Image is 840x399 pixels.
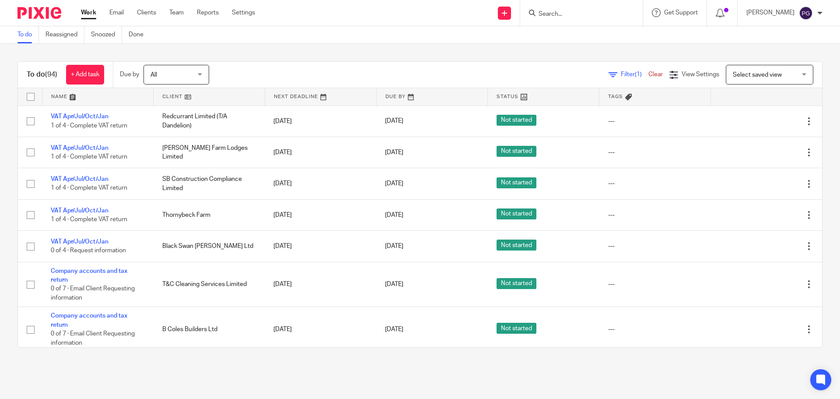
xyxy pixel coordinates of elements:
td: Black Swan [PERSON_NAME] Ltd [154,231,265,262]
span: Not started [497,323,536,334]
span: Not started [497,278,536,289]
a: Settings [232,8,255,17]
div: --- [608,179,702,188]
input: Search [538,11,616,18]
td: [DATE] [265,231,376,262]
a: + Add task [66,65,104,85]
span: Tags [608,94,623,99]
span: [DATE] [385,118,403,124]
a: To do [17,26,39,43]
img: Pixie [17,7,61,19]
a: VAT Apr/Jul/Oct/Jan [51,239,108,245]
div: --- [608,211,702,219]
td: [DATE] [265,137,376,168]
span: 0 of 7 · Email Client Requesting information [51,331,135,346]
td: SB Construction Compliance Limited [154,168,265,199]
a: VAT Apr/Jul/Oct/Jan [51,208,108,214]
div: --- [608,117,702,126]
span: 1 of 4 · Complete VAT return [51,185,127,191]
a: Reports [197,8,219,17]
a: Clear [648,71,663,78]
span: [DATE] [385,180,403,187]
span: Get Support [664,10,698,16]
div: --- [608,325,702,334]
a: Company accounts and tax return [51,313,127,328]
span: 1 of 4 · Complete VAT return [51,216,127,222]
span: Not started [497,146,536,157]
span: Not started [497,208,536,219]
td: [DATE] [265,106,376,137]
a: Team [169,8,184,17]
td: [DATE] [265,307,376,352]
span: [DATE] [385,326,403,332]
p: Due by [120,70,139,79]
a: Reassigned [45,26,84,43]
div: --- [608,242,702,251]
td: T&C Cleaning Services Limited [154,262,265,307]
span: Filter [621,71,648,78]
span: [DATE] [385,281,403,287]
span: View Settings [682,71,719,78]
a: Clients [137,8,156,17]
div: --- [608,280,702,289]
p: [PERSON_NAME] [746,8,794,17]
td: [DATE] [265,168,376,199]
span: Not started [497,240,536,251]
span: Not started [497,177,536,188]
span: [DATE] [385,212,403,218]
div: --- [608,148,702,157]
td: [PERSON_NAME] Farm Lodges Limited [154,137,265,168]
a: Snoozed [91,26,122,43]
span: [DATE] [385,149,403,155]
a: Done [129,26,150,43]
span: 1 of 4 · Complete VAT return [51,123,127,129]
span: 0 of 7 · Email Client Requesting information [51,286,135,301]
a: Work [81,8,96,17]
a: VAT Apr/Jul/Oct/Jan [51,145,108,151]
span: 0 of 4 · Request information [51,248,126,254]
span: (94) [45,71,57,78]
span: Select saved view [733,72,782,78]
a: VAT Apr/Jul/Oct/Jan [51,113,108,120]
span: (1) [635,71,642,78]
td: Thornybeck Farm [154,199,265,230]
span: All [150,72,157,78]
td: B Coles Builders Ltd [154,307,265,352]
h1: To do [27,70,57,79]
td: [DATE] [265,199,376,230]
a: VAT Apr/Jul/Oct/Jan [51,176,108,182]
a: Company accounts and tax return [51,268,127,283]
a: Email [109,8,124,17]
span: [DATE] [385,243,403,249]
img: svg%3E [799,6,813,20]
td: [DATE] [265,262,376,307]
span: Not started [497,115,536,126]
td: Redcurrant Limited (T/A Dandelion) [154,106,265,137]
span: 1 of 4 · Complete VAT return [51,154,127,160]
